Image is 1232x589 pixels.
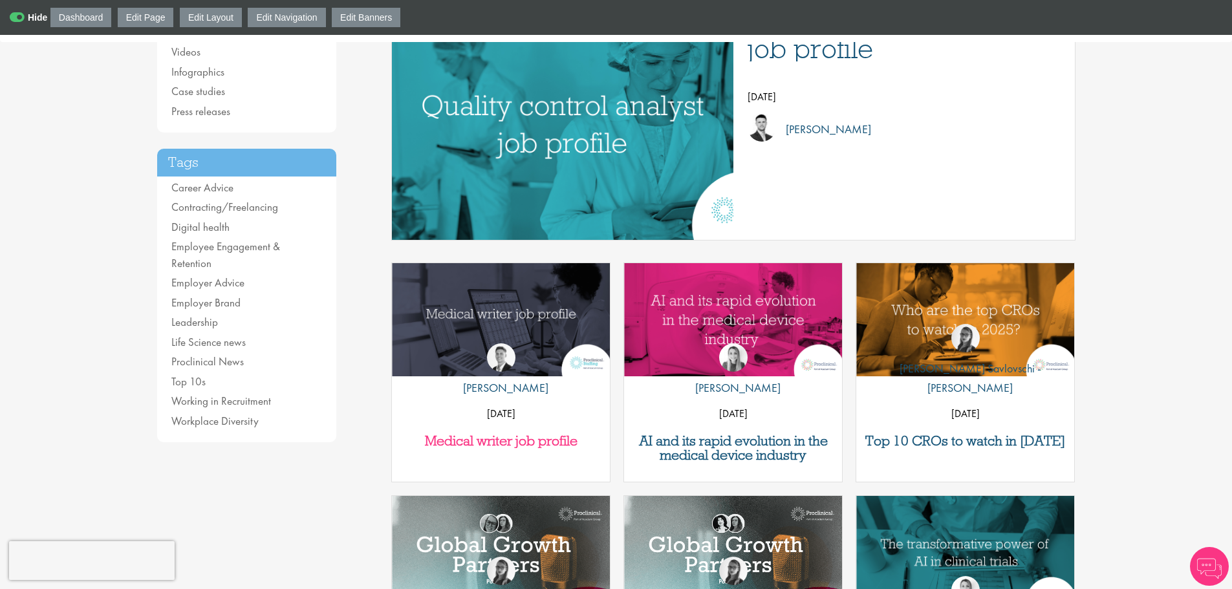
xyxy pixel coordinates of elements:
a: Hannah Burke [PERSON_NAME] [686,343,781,404]
img: Top 10 CROs 2025 | Proclinical [856,263,1074,376]
a: Top 10 CROs to watch in [DATE] [863,434,1068,448]
a: Theodora Savlovschi - Wicks [PERSON_NAME] Savlovschi - [PERSON_NAME] [856,324,1074,404]
a: Joshua Godden [PERSON_NAME] [748,113,1062,145]
p: [DATE] [748,87,1062,107]
a: Employer Brand [171,295,241,310]
a: Career Advice [171,180,233,195]
a: Workplace Diversity [171,414,259,428]
a: Life Science news [171,335,246,349]
h3: Tags [157,149,337,177]
a: Link to a post [856,263,1074,378]
a: Dashboard [50,8,112,27]
img: Hannah Burke [719,343,748,372]
a: Leadership [171,315,218,329]
img: George Watson [487,343,515,372]
img: Theodora Savlovschi - Wicks [951,324,980,352]
img: Theodora Savlovschi - Wicks [487,557,515,585]
a: Press releases [171,104,230,118]
img: Medical writer job profile [392,263,610,376]
p: [DATE] [856,404,1074,423]
a: Videos [171,45,200,59]
a: Edit Navigation [248,8,325,27]
p: [PERSON_NAME] [453,378,548,398]
p: [PERSON_NAME] [686,378,781,398]
p: [PERSON_NAME] [776,120,871,139]
a: Top 10s [171,374,206,389]
p: [PERSON_NAME] Savlovschi - [PERSON_NAME] [856,359,1074,398]
a: Proclinical News [171,354,244,369]
a: Infographics [171,65,224,79]
img: Chatbot [1190,547,1229,586]
img: Joshua Godden [748,113,776,142]
p: [DATE] [392,404,610,423]
iframe: reCAPTCHA [9,541,175,580]
a: Contracting/Freelancing [171,200,278,214]
a: Case studies [171,84,225,98]
a: Working in Recruitment [171,394,271,408]
img: Theodora Savlovschi - Wicks [719,557,748,585]
a: George Watson [PERSON_NAME] [453,343,548,404]
a: Digital health [171,220,230,234]
a: Edit Banners [332,8,400,27]
a: Edit Layout [180,8,242,27]
a: Employee Engagement & Retention [171,239,280,270]
a: Employer Advice [171,275,244,290]
a: Medical writer job profile [398,434,603,448]
a: Link to a post [624,263,842,378]
img: AI and Its Impact on the Medical Device Industry | Proclinical [624,263,842,376]
p: [DATE] [624,404,842,423]
a: Edit Page [118,8,174,27]
a: AI and its rapid evolution in the medical device industry [631,434,836,462]
a: Link to a post [392,263,610,378]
